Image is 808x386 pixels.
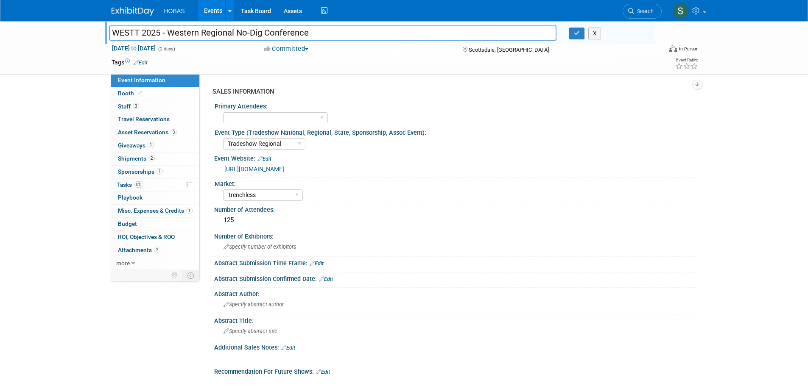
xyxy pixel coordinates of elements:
span: (2 days) [157,46,175,52]
span: Sponsorships [118,168,163,175]
div: Abstract Title: [214,314,697,325]
a: Travel Reservations [111,113,199,126]
span: Attachments [118,247,160,253]
div: 125 [221,214,691,227]
div: Event Format [612,44,699,57]
span: ROI, Objectives & ROO [118,233,175,240]
a: Attachments2 [111,244,199,257]
span: Staff [118,103,139,110]
img: Stephen Alston [673,3,689,19]
span: more [116,260,130,267]
div: Abstract Author: [214,288,697,298]
div: Recommendation For Future Shows: [214,365,697,376]
span: Specify abstract title [224,328,277,334]
img: ExhibitDay [112,7,154,16]
span: HOBAS [164,8,185,14]
div: Event Website: [214,152,697,163]
a: Giveaways1 [111,139,199,152]
a: Playbook [111,192,199,204]
a: Sponsorships1 [111,166,199,178]
a: Booth [111,87,199,100]
a: [URL][DOMAIN_NAME] [224,166,284,172]
a: Event Information [111,74,199,87]
td: Tags [112,58,148,67]
span: 1 [157,168,163,175]
span: Specify abstract author [224,301,284,308]
div: Primary Attendees: [215,100,693,111]
span: Playbook [118,194,143,201]
a: Shipments2 [111,153,199,165]
div: Abstract Submission Time Frame: [214,257,697,268]
a: Edit [310,261,324,267]
a: Tasks0% [111,179,199,192]
span: Specify number of exhibitors [224,244,296,250]
a: Edit [257,156,271,162]
span: 3 [133,103,139,109]
span: Booth [118,90,144,97]
span: Event Information [118,77,165,83]
i: Booth reservation complete [138,91,142,95]
a: Edit [319,276,333,282]
div: Market: [215,178,693,188]
span: Search [634,8,654,14]
a: Budget [111,218,199,230]
div: In-Person [679,46,699,52]
a: Edit [134,60,148,66]
span: Tasks [117,181,143,188]
span: 1 [148,142,154,148]
button: X [588,28,601,39]
span: 3 [171,129,177,136]
a: Staff3 [111,100,199,113]
a: Misc. Expenses & Credits1 [111,205,199,217]
span: Budget [118,220,137,227]
a: ROI, Objectives & ROO [111,231,199,244]
div: Event Rating [675,58,698,62]
span: 2 [148,155,155,161]
td: Personalize Event Tab Strip [168,270,182,281]
a: Edit [281,345,295,351]
a: Search [623,4,662,19]
div: Event Type (Tradeshow National, Regional, State, Sponsorship, Assoc Event): [215,126,693,137]
span: 1 [186,208,193,214]
span: 2 [154,247,160,253]
span: Asset Reservations [118,129,177,136]
span: Giveaways [118,142,154,149]
div: Number of Attendees: [214,203,697,214]
div: Abstract Submission Confirmed Date: [214,272,697,283]
div: SALES INFORMATION [212,87,691,96]
span: [DATE] [DATE] [112,44,156,52]
a: more [111,257,199,270]
span: Travel Reservations [118,116,170,122]
img: Format-Inperson.png [669,45,677,52]
div: Additional Sales Notes: [214,341,697,352]
span: Misc. Expenses & Credits [118,207,193,214]
td: Toggle Event Tabs [182,270,199,281]
a: Asset Reservations3 [111,126,199,139]
span: Shipments [118,155,155,162]
span: to [130,45,138,52]
button: Committed [261,44,312,53]
span: Scottsdale, [GEOGRAPHIC_DATA] [469,47,549,53]
span: 0% [134,181,143,188]
a: Edit [316,369,330,375]
div: Number of Exhibitors: [214,230,697,241]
